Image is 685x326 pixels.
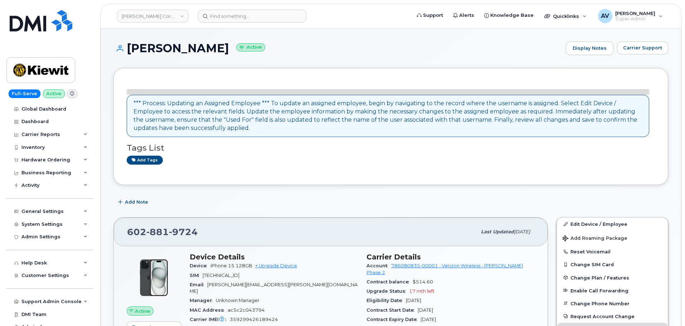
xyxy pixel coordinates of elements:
span: [TECHNICAL_ID] [203,273,239,278]
span: 9724 [169,227,198,237]
span: Upgrade Status [366,288,409,294]
span: Device [190,263,210,268]
span: 359299426189424 [230,317,278,322]
span: Enable Call Forwarding [570,288,628,293]
span: $514.60 [413,279,433,284]
span: Add Note [125,199,148,205]
span: Active [135,308,150,315]
span: Carrier Support [623,44,662,51]
a: Edit Device / Employee [557,218,668,230]
span: [DATE] [514,229,530,234]
span: Carrier IMEI [190,317,230,322]
h3: Tags List [127,143,655,152]
span: Manager [190,298,216,303]
a: Add tags [127,156,163,165]
span: [DATE] [406,298,421,303]
span: 17 mth left [409,288,434,294]
span: Change Plan / Features [570,275,629,280]
img: iPhone_15_Black.png [132,256,175,299]
h3: Device Details [190,253,358,261]
span: 602 [127,227,198,237]
span: [DATE] [418,307,433,313]
button: Request Account Change [557,310,668,323]
span: Last updated [481,229,514,234]
button: Carrier Support [617,42,668,54]
button: Reset Voicemail [557,245,668,258]
button: Add Note [113,196,154,209]
a: Display Notes [566,42,613,55]
span: Account [366,263,391,268]
div: *** Process: Updating an Assigned Employee *** To update an assigned employee, begin by navigatin... [133,99,642,132]
span: Contract balance [366,279,413,284]
span: MAC Address [190,307,228,313]
small: Active [236,43,265,52]
button: Add Roaming Package [557,230,668,245]
span: Contract Expiry Date [366,317,421,322]
span: [PERSON_NAME][EMAIL_ADDRESS][PERSON_NAME][DOMAIN_NAME] [190,282,358,294]
span: ac5c2c043794 [228,307,265,313]
span: Unknown Manager [216,298,259,303]
a: + Upgrade Device [255,263,297,268]
span: 881 [146,227,169,237]
button: Change Phone Number [557,297,668,310]
span: SIM [190,273,203,278]
span: Add Roaming Package [563,235,627,242]
span: [DATE] [421,317,436,322]
button: Change SIM Card [557,258,668,271]
span: Contract Start Date [366,307,418,313]
button: Change Plan / Features [557,271,668,284]
span: Email [190,282,207,287]
span: Eligibility Date [366,298,406,303]
h3: Carrier Details [366,253,535,261]
h1: [PERSON_NAME] [113,42,562,54]
a: 786080835-00001 - Verizon Wireless - [PERSON_NAME] Phase 2 [366,263,523,275]
button: Enable Call Forwarding [557,284,668,297]
span: iPhone 15 128GB [210,263,252,268]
